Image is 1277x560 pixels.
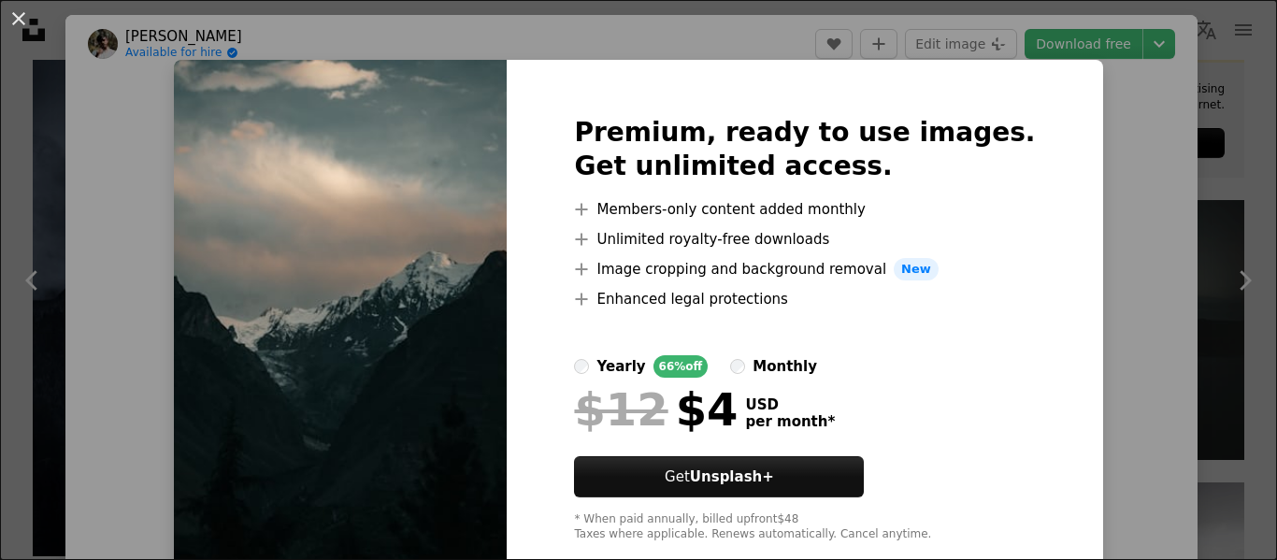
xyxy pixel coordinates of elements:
li: Image cropping and background removal [574,258,1035,280]
strong: Unsplash+ [690,468,774,485]
input: yearly66%off [574,359,589,374]
div: $4 [574,385,738,434]
input: monthly [730,359,745,374]
li: Enhanced legal protections [574,288,1035,310]
li: Members-only content added monthly [574,198,1035,221]
h2: Premium, ready to use images. Get unlimited access. [574,116,1035,183]
span: $12 [574,385,667,434]
span: New [894,258,939,280]
li: Unlimited royalty-free downloads [574,228,1035,251]
span: USD [745,396,835,413]
div: monthly [753,355,817,378]
div: * When paid annually, billed upfront $48 Taxes where applicable. Renews automatically. Cancel any... [574,512,1035,542]
button: GetUnsplash+ [574,456,864,497]
span: per month * [745,413,835,430]
div: yearly [596,355,645,378]
div: 66% off [653,355,709,378]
